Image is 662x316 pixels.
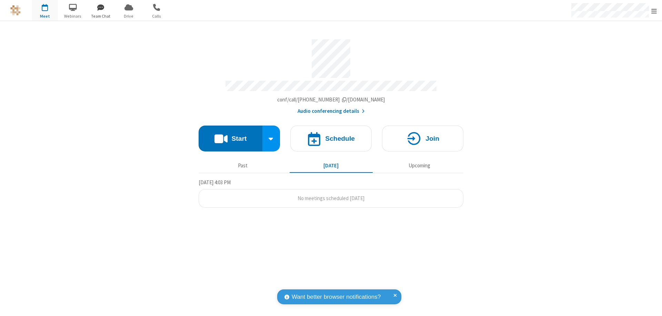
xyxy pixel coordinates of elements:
[201,159,284,172] button: Past
[298,107,365,115] button: Audio conferencing details
[382,126,463,151] button: Join
[144,13,170,19] span: Calls
[32,13,58,19] span: Meet
[425,135,439,142] h4: Join
[277,96,385,104] button: Copy my meeting room linkCopy my meeting room link
[298,195,364,201] span: No meetings scheduled [DATE]
[277,96,385,103] span: Copy my meeting room link
[262,126,280,151] div: Start conference options
[88,13,114,19] span: Team Chat
[116,13,142,19] span: Drive
[378,159,461,172] button: Upcoming
[199,126,262,151] button: Start
[325,135,355,142] h4: Schedule
[199,179,231,186] span: [DATE] 4:03 PM
[290,159,373,172] button: [DATE]
[290,126,372,151] button: Schedule
[199,178,463,208] section: Today's Meetings
[231,135,247,142] h4: Start
[199,34,463,115] section: Account details
[292,293,381,302] span: Want better browser notifications?
[60,13,86,19] span: Webinars
[10,5,21,16] img: QA Selenium DO NOT DELETE OR CHANGE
